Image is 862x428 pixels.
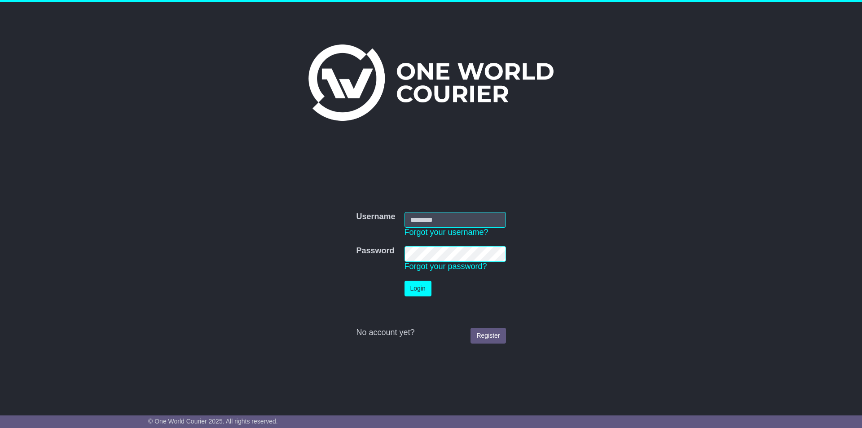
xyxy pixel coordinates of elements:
span: © One World Courier 2025. All rights reserved. [148,418,278,425]
a: Forgot your username? [405,228,488,237]
a: Register [471,328,506,344]
a: Forgot your password? [405,262,487,271]
label: Username [356,212,395,222]
div: No account yet? [356,328,506,338]
label: Password [356,246,394,256]
img: One World [308,44,554,121]
button: Login [405,281,431,296]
